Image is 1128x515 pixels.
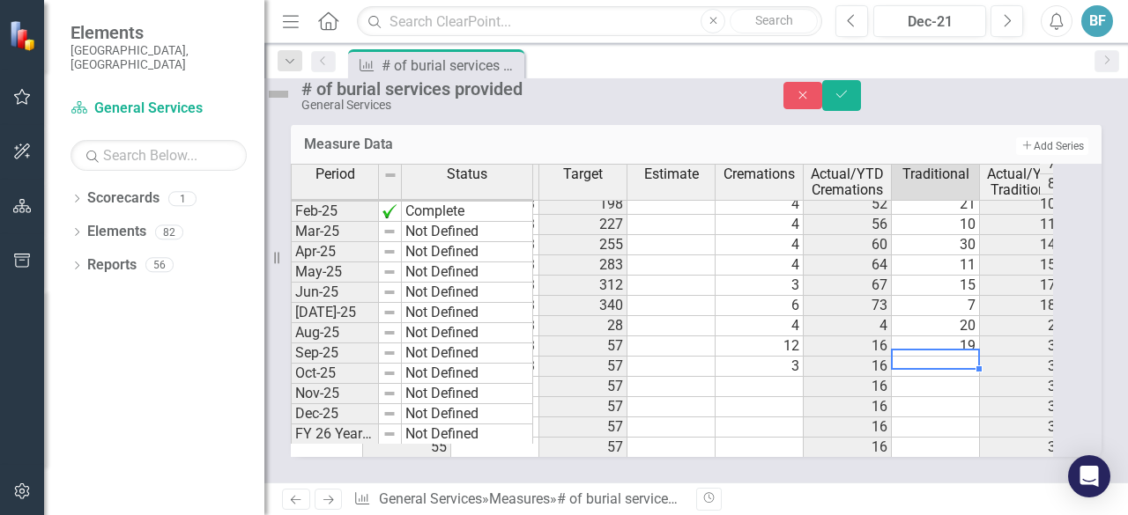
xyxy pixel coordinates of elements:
td: 16 [804,357,892,377]
img: 8DAGhfEEPCf229AAAAAElFTkSuQmCC [382,245,397,259]
td: Not Defined [402,222,533,242]
span: Cremations [724,166,795,182]
td: 312 [539,276,627,296]
button: Add Series [1016,137,1088,155]
td: 55 [363,438,451,458]
td: Sep-25 [291,343,379,364]
input: Search Below... [70,140,247,171]
span: Actual/YTD Traditional [983,166,1064,197]
div: 1 [168,191,197,206]
td: 6 [716,296,804,316]
td: Feb-25 [291,202,379,222]
td: 227 [539,215,627,235]
div: 56 [145,258,174,273]
td: 117 [980,215,1068,235]
td: 340 [539,296,627,316]
td: 4 [716,235,804,255]
td: 57 [539,417,627,438]
td: 73 [804,296,892,316]
td: 15 [892,276,980,296]
td: 57 [539,336,627,357]
td: 4 [716,316,804,336]
td: 30 [892,235,980,255]
span: Elements [70,22,247,43]
h3: Measure Data [304,136,736,152]
td: Jun-25 [291,283,379,303]
td: 39 [980,438,1068,458]
span: Period [315,166,355,182]
td: 60 [804,235,892,255]
span: Traditional [902,166,969,182]
td: 39 [980,357,1068,377]
td: 16 [804,377,892,397]
button: Dec-21 [873,5,986,37]
td: 11 [892,255,980,276]
a: General Services [70,99,247,119]
div: # of burial services provided [301,79,748,99]
td: 64 [804,255,892,276]
td: 158 [980,255,1068,276]
td: Not Defined [402,283,533,303]
a: Scorecards [87,188,160,209]
td: 180 [980,296,1068,316]
td: 39 [980,336,1068,357]
td: 20 [892,316,980,336]
td: 28 [539,316,627,336]
img: 8DAGhfEEPCf229AAAAAElFTkSuQmCC [382,407,397,421]
td: 255 [539,235,627,255]
button: Search [730,9,818,33]
img: pn3juVPvDdvCqu7vbYrEMDg6CUzabDQhiKWch+xf20x4ApKJKMwAAAABJRU5ErkJggg== [382,204,397,218]
td: 4 [716,215,804,235]
td: Not Defined [402,404,533,424]
td: 56 [804,215,892,235]
td: 3 [716,357,804,377]
td: 10 [892,215,980,235]
td: Aug-25 [291,323,379,343]
img: Not Defined [264,80,293,108]
td: Not Defined [402,303,533,323]
span: Target [563,166,603,182]
button: BF [1081,5,1113,37]
td: 16 [804,417,892,438]
td: 21 [892,195,980,215]
div: » » [353,489,683,510]
td: Not Defined [402,343,533,364]
td: Mar-25 [291,222,379,242]
td: 7 [892,296,980,316]
td: Not Defined [402,364,533,384]
td: 39 [980,377,1068,397]
td: Not Defined [402,323,533,343]
td: Nov-25 [291,384,379,404]
td: 52 [804,195,892,215]
img: ClearPoint Strategy [9,20,40,51]
span: Status [447,166,487,182]
td: FY 26 Year End [291,424,379,445]
img: 8DAGhfEEPCf229AAAAAElFTkSuQmCC [383,168,397,182]
td: 4 [716,195,804,215]
img: 8DAGhfEEPCf229AAAAAElFTkSuQmCC [382,305,397,320]
td: 57 [539,397,627,417]
td: Not Defined [402,242,533,262]
td: 39 [980,397,1068,417]
td: Oct-25 [291,364,379,384]
td: 57 [539,357,627,377]
td: 4 [804,316,892,336]
td: Not Defined [402,262,533,283]
td: 57 [539,377,627,397]
td: Complete [402,202,533,222]
img: 8DAGhfEEPCf229AAAAAElFTkSuQmCC [382,285,397,299]
div: Dec-21 [879,11,980,33]
img: 8DAGhfEEPCf229AAAAAElFTkSuQmCC [382,386,397,401]
a: Elements [87,222,146,242]
img: 8DAGhfEEPCf229AAAAAElFTkSuQmCC [382,366,397,380]
td: 16 [804,438,892,458]
td: 107 [980,195,1068,215]
a: Reports [87,255,137,276]
img: 8DAGhfEEPCf229AAAAAElFTkSuQmCC [382,265,397,279]
td: 39 [980,417,1068,438]
input: Search ClearPoint... [357,6,822,37]
span: Estimate [644,166,699,182]
td: 198 [539,195,627,215]
td: 20 [980,316,1068,336]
